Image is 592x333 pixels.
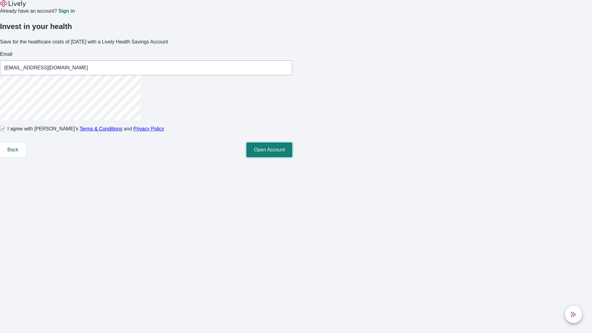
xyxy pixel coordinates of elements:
[134,126,164,131] a: Privacy Policy
[246,142,292,157] button: Open Account
[58,9,75,14] a: Sign in
[570,311,577,318] svg: Lively AI Assistant
[80,126,122,131] a: Terms & Conditions
[565,306,582,323] button: chat
[7,125,164,133] span: I agree with [PERSON_NAME]’s and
